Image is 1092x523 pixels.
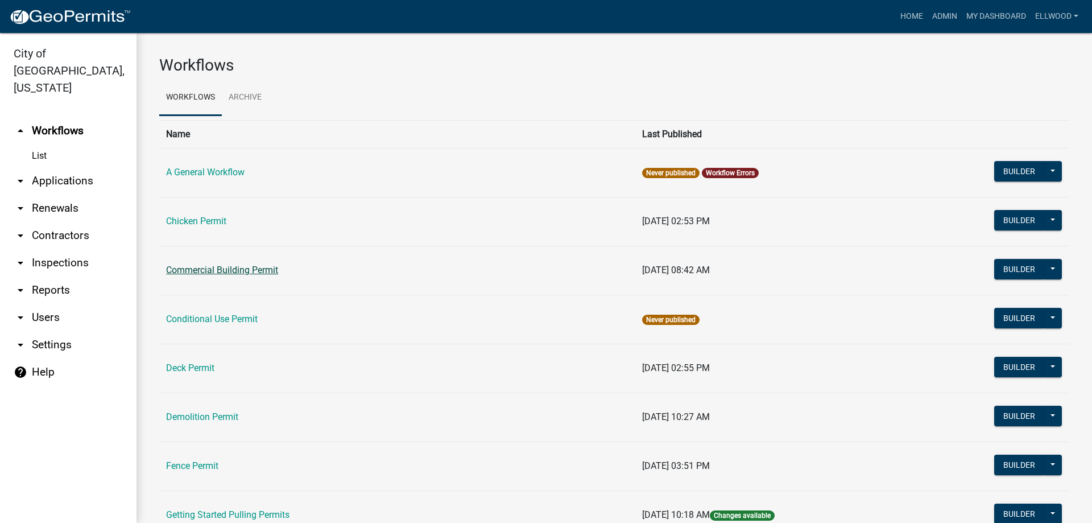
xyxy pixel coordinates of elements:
[994,308,1044,328] button: Builder
[642,411,710,422] span: [DATE] 10:27 AM
[14,311,27,324] i: arrow_drop_down
[706,169,755,177] a: Workflow Errors
[14,229,27,242] i: arrow_drop_down
[642,509,710,520] span: [DATE] 10:18 AM
[159,120,635,148] th: Name
[14,338,27,352] i: arrow_drop_down
[642,216,710,227] span: [DATE] 02:53 PM
[710,510,775,521] span: Changes available
[166,314,258,324] a: Conditional Use Permit
[166,411,238,422] a: Demolition Permit
[994,210,1044,230] button: Builder
[159,80,222,116] a: Workflows
[166,216,226,227] a: Chicken Permit
[166,363,214,373] a: Deck Permit
[994,259,1044,279] button: Builder
[14,256,27,270] i: arrow_drop_down
[896,6,928,27] a: Home
[642,363,710,373] span: [DATE] 02:55 PM
[14,124,27,138] i: arrow_drop_up
[166,265,278,275] a: Commercial Building Permit
[166,509,289,520] a: Getting Started Pulling Permits
[642,315,700,325] span: Never published
[642,460,710,471] span: [DATE] 03:51 PM
[994,357,1044,377] button: Builder
[14,365,27,379] i: help
[635,120,913,148] th: Last Published
[962,6,1031,27] a: My Dashboard
[14,283,27,297] i: arrow_drop_down
[166,460,218,471] a: Fence Permit
[994,406,1044,426] button: Builder
[642,265,710,275] span: [DATE] 08:42 AM
[1031,6,1083,27] a: Ellwood
[14,174,27,188] i: arrow_drop_down
[222,80,268,116] a: Archive
[14,201,27,215] i: arrow_drop_down
[994,161,1044,182] button: Builder
[159,56,1069,75] h3: Workflows
[994,455,1044,475] button: Builder
[642,168,700,178] span: Never published
[928,6,962,27] a: Admin
[166,167,245,178] a: A General Workflow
